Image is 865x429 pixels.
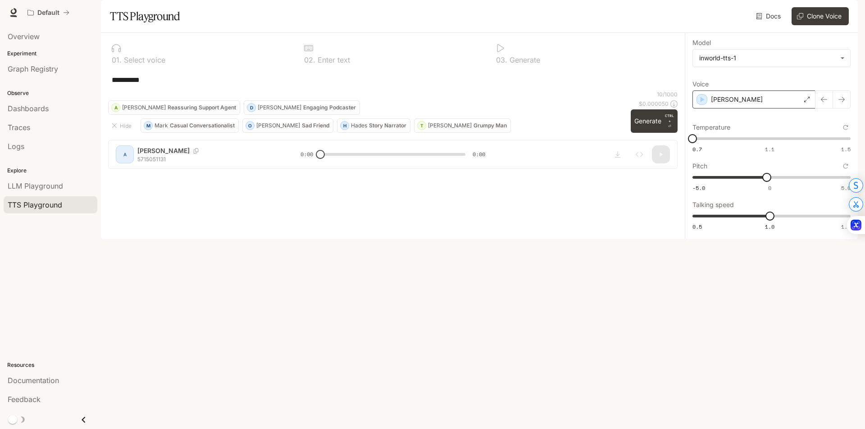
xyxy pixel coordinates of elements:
div: A [112,100,120,115]
p: [PERSON_NAME] [256,123,300,128]
span: 1.5 [841,145,851,153]
div: inworld-tts-1 [699,54,836,63]
p: Talking speed [692,202,734,208]
p: Voice [692,81,709,87]
button: A[PERSON_NAME]Reassuring Support Agent [108,100,240,115]
p: Select voice [122,56,165,63]
div: H [341,118,349,133]
span: 1.0 [765,223,774,230]
button: Clone Voice [792,7,849,25]
p: [PERSON_NAME] [122,105,166,110]
p: Sad Friend [302,123,329,128]
p: Mark [155,123,168,128]
div: T [418,118,426,133]
p: 0 3 . [496,56,507,63]
div: inworld-tts-1 [693,50,850,67]
p: [PERSON_NAME] [428,123,472,128]
p: [PERSON_NAME] [258,105,301,110]
p: 0 1 . [112,56,122,63]
button: HHadesStory Narrator [337,118,410,133]
span: 1.1 [765,145,774,153]
p: Model [692,40,711,46]
span: 0.5 [692,223,702,230]
a: Docs [754,7,784,25]
button: Reset to default [841,161,851,171]
p: Grumpy Man [473,123,507,128]
p: Temperature [692,124,730,131]
p: Generate [507,56,540,63]
button: All workspaces [23,4,73,22]
p: ⏎ [665,113,674,129]
p: Hades [351,123,367,128]
div: D [247,100,255,115]
p: Pitch [692,163,707,169]
p: CTRL + [665,113,674,124]
button: MMarkCasual Conversationalist [141,118,239,133]
button: T[PERSON_NAME]Grumpy Man [414,118,511,133]
p: 0 2 . [304,56,315,63]
button: D[PERSON_NAME]Engaging Podcaster [244,100,360,115]
p: Default [37,9,59,17]
button: GenerateCTRL +⏎ [631,109,678,133]
span: -5.0 [692,184,705,192]
p: Engaging Podcaster [303,105,356,110]
span: 5.0 [841,184,851,192]
p: [PERSON_NAME] [711,95,763,104]
p: Reassuring Support Agent [168,105,236,110]
p: Enter text [315,56,350,63]
div: O [246,118,254,133]
button: Reset to default [841,122,851,132]
button: Hide [108,118,137,133]
p: Casual Conversationalist [170,123,235,128]
div: M [144,118,152,133]
p: Story Narrator [369,123,406,128]
p: $ 0.000050 [639,100,669,108]
button: O[PERSON_NAME]Sad Friend [242,118,333,133]
span: 0.7 [692,145,702,153]
span: 0 [768,184,771,192]
span: 1.5 [841,223,851,230]
p: 10 / 1000 [657,90,678,98]
h1: TTS Playground [110,7,180,25]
